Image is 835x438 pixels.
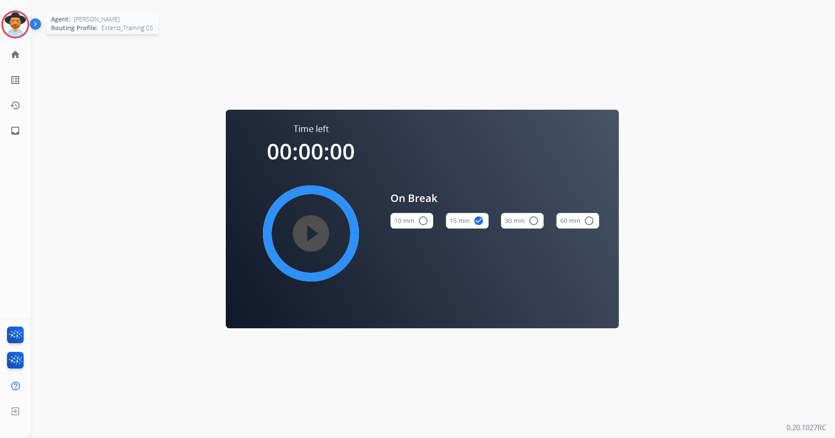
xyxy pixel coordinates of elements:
mat-icon: check_circle [473,216,484,226]
mat-icon: inbox [10,125,21,136]
button: 10 min [390,213,433,229]
span: Time left [293,123,329,135]
img: avatar [3,12,28,37]
button: 15 min [446,213,489,229]
span: Extend_Training CS [101,24,153,32]
button: 30 min [501,213,544,229]
mat-icon: radio_button_unchecked [418,216,428,226]
mat-icon: radio_button_unchecked [584,216,594,226]
mat-icon: history [10,100,21,111]
span: Agent: [51,15,70,24]
mat-icon: play_circle_filled [306,228,316,239]
mat-icon: radio_button_unchecked [528,216,539,226]
span: [PERSON_NAME] [74,15,120,24]
button: 60 min [556,213,599,229]
span: Routing Profile: [51,24,98,32]
span: 00:00:00 [267,136,355,166]
span: On Break [390,190,599,206]
p: 0.20.1027RC [787,422,826,433]
mat-icon: home [10,49,21,60]
mat-icon: list_alt [10,75,21,85]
